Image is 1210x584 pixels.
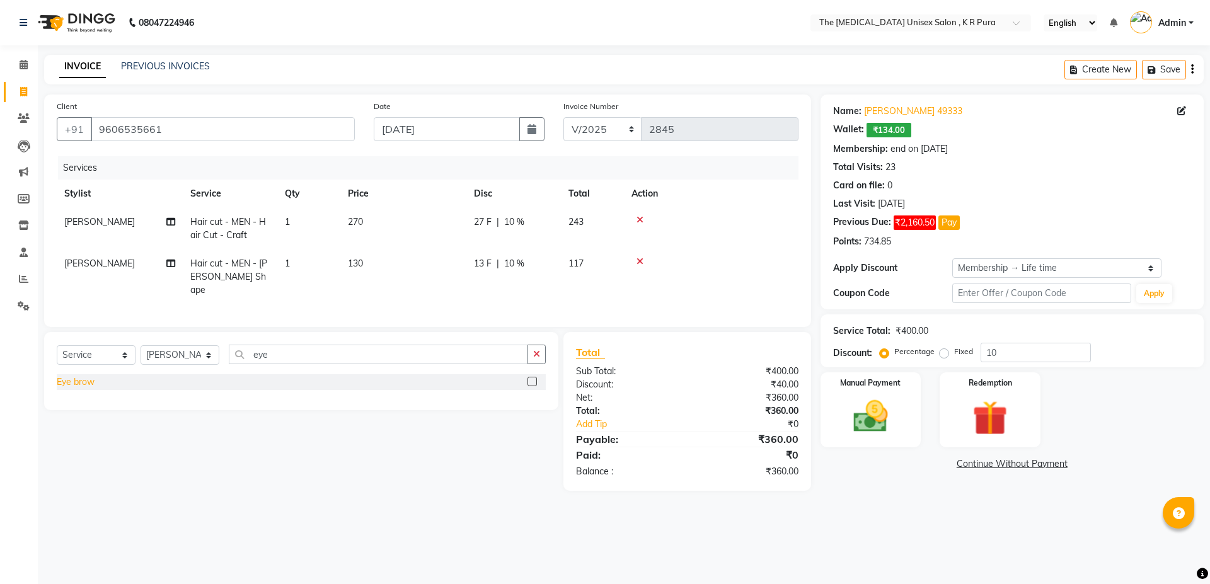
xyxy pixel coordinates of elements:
div: Name: [833,105,861,118]
span: 270 [348,216,363,227]
div: ₹0 [687,447,807,462]
b: 08047224946 [139,5,194,40]
span: 10 % [504,215,524,229]
th: Total [561,180,624,208]
div: ₹0 [707,418,807,431]
th: Disc [466,180,561,208]
div: ₹400.00 [687,365,807,378]
div: Net: [567,391,687,404]
span: 1 [285,216,290,227]
img: _gift.svg [962,396,1018,440]
span: Total [576,346,605,359]
div: Service Total: [833,324,890,338]
a: Continue Without Payment [823,457,1201,471]
div: Membership: [833,142,888,156]
div: Total: [567,404,687,418]
span: 27 F [474,215,492,229]
span: 243 [568,216,584,227]
a: INVOICE [59,55,106,78]
span: Hair cut - MEN - [PERSON_NAME] Shape [190,258,267,295]
div: ₹360.00 [687,391,807,404]
div: ₹360.00 [687,404,807,418]
button: Pay [938,215,960,230]
button: +91 [57,117,92,141]
button: Save [1142,60,1186,79]
img: Admin [1130,11,1152,33]
span: [PERSON_NAME] [64,258,135,269]
div: Discount: [567,378,687,391]
div: Payable: [567,432,687,447]
th: Action [624,180,798,208]
img: logo [32,5,118,40]
div: Points: [833,235,861,248]
span: [PERSON_NAME] [64,216,135,227]
th: Price [340,180,466,208]
div: Previous Due: [833,215,891,230]
span: Admin [1158,16,1186,30]
span: | [497,215,499,229]
span: 1 [285,258,290,269]
label: Fixed [954,346,973,357]
img: _cash.svg [843,396,899,437]
div: Coupon Code [833,287,952,300]
label: Redemption [969,377,1012,389]
input: Enter Offer / Coupon Code [952,283,1131,303]
div: 734.85 [864,235,891,248]
div: ₹360.00 [687,432,807,447]
div: 0 [887,179,892,192]
div: Wallet: [833,123,864,137]
div: Last Visit: [833,197,875,210]
div: Card on file: [833,179,885,192]
label: Date [374,101,391,112]
label: Client [57,101,77,112]
div: ₹360.00 [687,465,807,478]
button: Create New [1064,60,1137,79]
label: Invoice Number [563,101,618,112]
th: Service [183,180,277,208]
input: Search or Scan [229,345,528,364]
div: Paid: [567,447,687,462]
div: [DATE] [878,197,905,210]
a: [PERSON_NAME] 49333 [864,105,962,118]
div: Total Visits: [833,161,883,174]
div: ₹40.00 [687,378,807,391]
div: Services [58,156,808,180]
div: Discount: [833,346,872,360]
span: 10 % [504,257,524,270]
span: | [497,257,499,270]
label: Percentage [894,346,935,357]
span: ₹134.00 [867,123,911,137]
div: 23 [885,161,896,174]
input: Search by Name/Mobile/Email/Code [91,117,355,141]
div: Sub Total: [567,365,687,378]
div: ₹400.00 [896,324,928,338]
span: 130 [348,258,363,269]
span: 13 F [474,257,492,270]
span: ₹2,160.50 [894,215,936,230]
div: end on [DATE] [890,142,948,156]
span: Hair cut - MEN - Hair Cut - Craft [190,216,266,241]
th: Stylist [57,180,183,208]
button: Apply [1136,284,1172,303]
a: Add Tip [567,418,707,431]
div: Balance : [567,465,687,478]
div: Eye brow [57,375,95,389]
a: PREVIOUS INVOICES [121,60,210,72]
label: Manual Payment [840,377,901,389]
div: Apply Discount [833,261,952,275]
span: 117 [568,258,584,269]
th: Qty [277,180,340,208]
